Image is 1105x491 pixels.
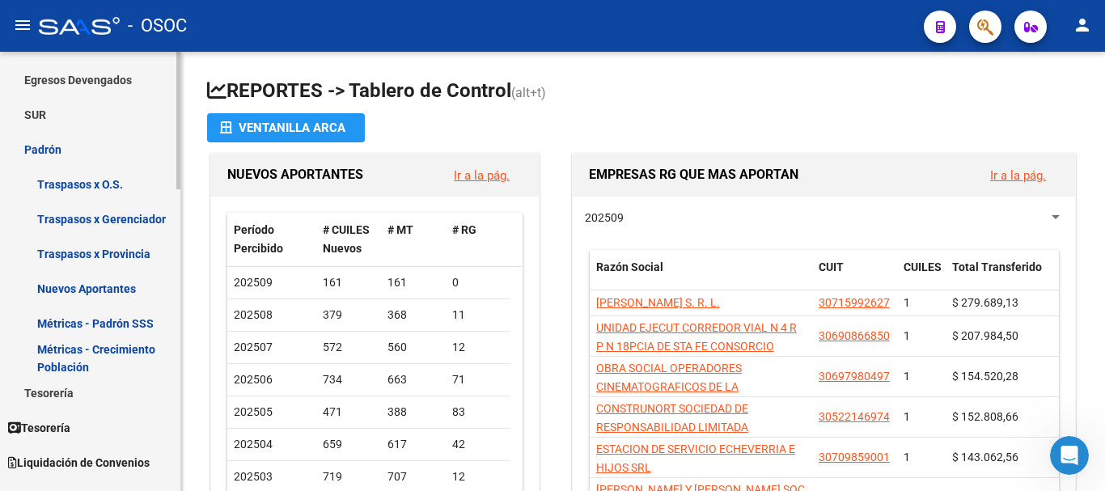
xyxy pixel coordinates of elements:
[381,213,446,266] datatable-header-cell: # MT
[946,250,1059,303] datatable-header-cell: Total Transferido
[323,306,375,324] div: 379
[819,370,890,383] span: 30697980497
[1073,15,1092,35] mat-icon: person
[387,435,439,454] div: 617
[596,321,797,371] span: UNIDAD EJECUT CORREDOR VIAL N 4 R P N 18PCIA DE STA FE CONSORCIO PUBLICO
[8,454,150,472] span: Liquidación de Convenios
[220,113,352,142] div: Ventanilla ARCA
[234,438,273,451] span: 202504
[441,160,523,190] button: Ir a la pág.
[387,223,413,236] span: # MT
[452,370,504,389] div: 71
[234,276,273,289] span: 202509
[452,468,504,486] div: 12
[234,223,283,255] span: Período Percibido
[387,338,439,357] div: 560
[952,410,1018,423] span: $ 152.808,66
[323,435,375,454] div: 659
[819,260,844,273] span: CUIT
[952,370,1018,383] span: $ 154.520,28
[323,223,370,255] span: # CUILES Nuevos
[596,362,742,412] span: OBRA SOCIAL OPERADORES CINEMATOGRAFICOS DE LA [GEOGRAPHIC_DATA]
[585,211,624,224] span: 202509
[234,341,273,353] span: 202507
[904,451,910,463] span: 1
[1050,436,1089,475] iframe: Intercom live chat
[904,329,910,342] span: 1
[387,273,439,292] div: 161
[596,260,663,273] span: Razón Social
[819,451,890,463] span: 30709859001
[316,213,381,266] datatable-header-cell: # CUILES Nuevos
[446,213,510,266] datatable-header-cell: # RG
[387,370,439,389] div: 663
[819,410,890,423] span: 30522146974
[952,451,1018,463] span: $ 143.062,56
[977,160,1059,190] button: Ir a la pág.
[227,213,316,266] datatable-header-cell: Período Percibido
[13,15,32,35] mat-icon: menu
[452,306,504,324] div: 11
[452,435,504,454] div: 42
[819,296,890,309] span: 30715992627
[323,338,375,357] div: 572
[8,419,70,437] span: Tesorería
[511,85,546,100] span: (alt+t)
[596,296,720,309] span: [PERSON_NAME] S. R. L.
[387,403,439,421] div: 388
[590,250,812,303] datatable-header-cell: Razón Social
[234,405,273,418] span: 202505
[990,168,1046,183] a: Ir a la pág.
[596,442,795,474] span: ESTACION DE SERVICIO ECHEVERRIA E HIJOS SRL
[387,468,439,486] div: 707
[452,273,504,292] div: 0
[323,468,375,486] div: 719
[452,403,504,421] div: 83
[904,296,910,309] span: 1
[952,296,1018,309] span: $ 279.689,13
[323,370,375,389] div: 734
[812,250,897,303] datatable-header-cell: CUIT
[904,410,910,423] span: 1
[234,373,273,386] span: 202506
[234,308,273,321] span: 202508
[207,78,1079,106] h1: REPORTES -> Tablero de Control
[452,338,504,357] div: 12
[596,402,748,434] span: CONSTRUNORT SOCIEDAD DE RESPONSABILIDAD LIMITADA
[323,273,375,292] div: 161
[589,167,798,182] span: EMPRESAS RG QUE MAS APORTAN
[904,260,942,273] span: CUILES
[952,260,1042,273] span: Total Transferido
[819,329,890,342] span: 30690866850
[952,329,1018,342] span: $ 207.984,50
[234,470,273,483] span: 202503
[897,250,946,303] datatable-header-cell: CUILES
[904,370,910,383] span: 1
[454,168,510,183] a: Ir a la pág.
[323,403,375,421] div: 471
[452,223,476,236] span: # RG
[387,306,439,324] div: 368
[207,113,365,142] button: Ventanilla ARCA
[128,8,187,44] span: - OSOC
[227,167,363,182] span: NUEVOS APORTANTES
